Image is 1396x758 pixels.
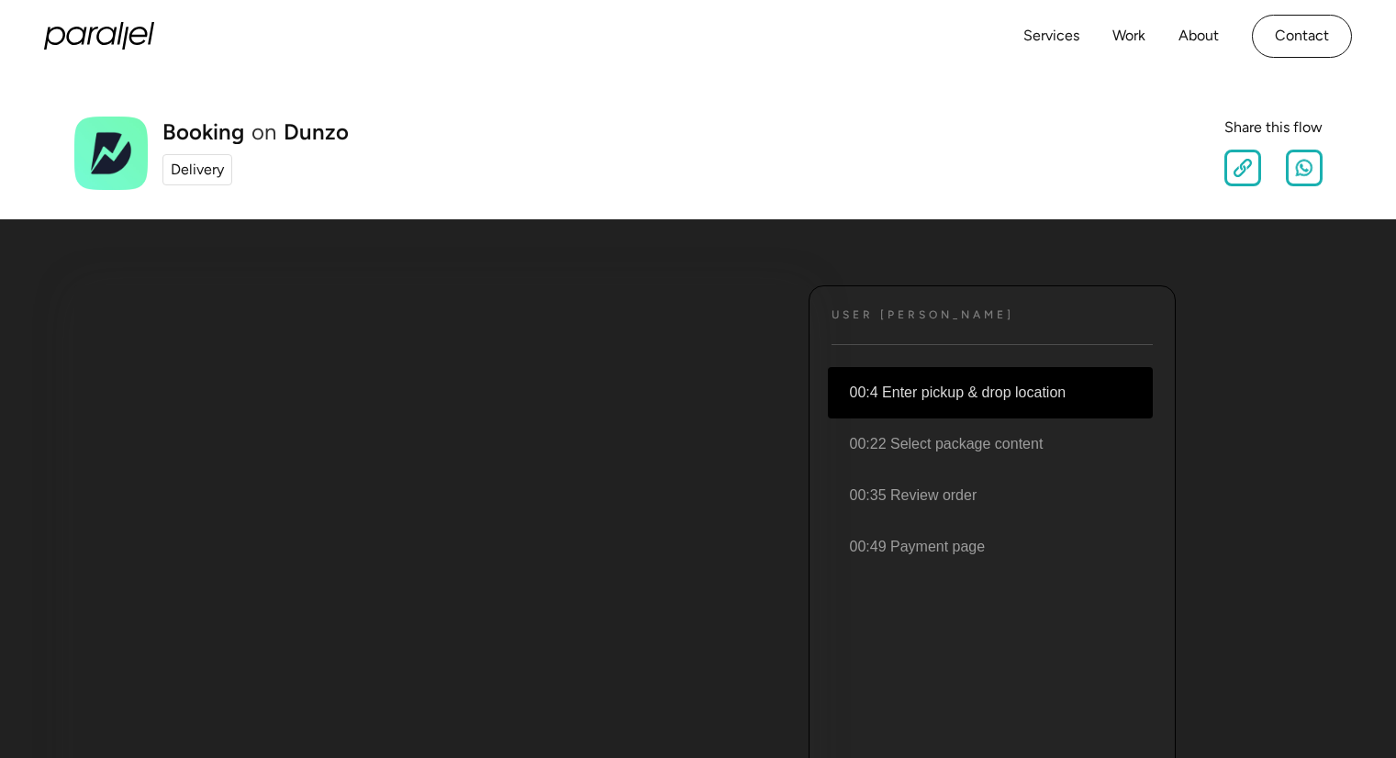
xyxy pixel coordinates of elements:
div: Delivery [171,159,224,181]
div: on [251,121,276,143]
h1: Booking [162,121,244,143]
h4: User [PERSON_NAME] [832,308,1014,322]
li: 00:22 Select package content [828,418,1153,470]
div: Share this flow [1224,117,1323,139]
a: Delivery [162,154,232,185]
li: 00:35 Review order [828,470,1153,521]
a: Contact [1252,15,1352,58]
a: Dunzo [284,121,349,143]
a: Work [1112,23,1145,50]
a: Services [1023,23,1079,50]
a: home [44,22,154,50]
li: 00:49 Payment page [828,521,1153,573]
li: 00:4 Enter pickup & drop location [828,367,1153,418]
a: About [1178,23,1219,50]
